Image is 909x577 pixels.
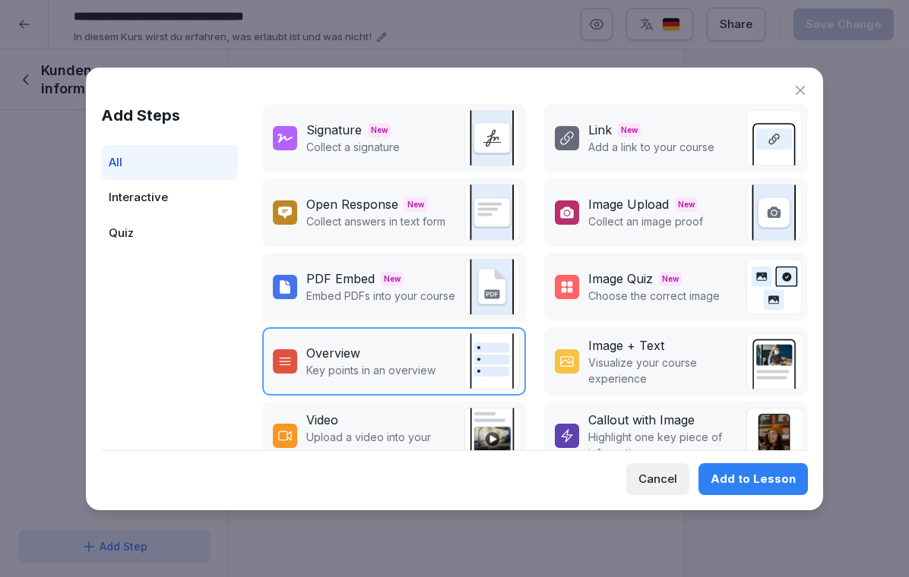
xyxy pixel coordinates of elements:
[588,429,738,461] p: Highlight one key piece of information
[464,110,520,166] img: signature.svg
[588,195,669,213] div: Image Upload
[659,272,682,286] span: New
[306,362,435,378] p: Key points in an overview
[306,270,375,288] div: PDF Embed
[368,123,391,137] span: New
[306,195,398,213] div: Open Response
[698,463,808,495] button: Add to Lesson
[306,288,455,304] p: Embed PDFs into your course
[638,471,677,487] div: Cancel
[746,110,802,166] img: link.svg
[306,344,360,362] div: Overview
[588,411,695,429] div: Callout with Image
[101,145,238,181] div: All
[306,213,445,229] p: Collect answers in text form
[588,288,720,304] p: Choose the correct image
[306,121,362,139] div: Signature
[101,216,238,251] div: Quiz
[306,411,338,429] div: Video
[101,104,238,127] h1: Add Steps
[306,429,456,461] p: Upload a video into your course
[746,184,802,241] img: image_upload.svg
[746,259,802,315] img: image_quiz.svg
[588,121,612,139] div: Link
[464,259,520,315] img: pdf_embed.svg
[464,333,520,389] img: overview.svg
[626,463,689,495] button: Cancel
[588,355,738,386] p: Visualize your course experience
[711,471,796,487] div: Add to Lesson
[618,123,641,137] span: New
[101,180,238,216] div: Interactive
[588,336,664,355] div: Image + Text
[464,408,520,464] img: video.png
[381,272,404,286] span: New
[464,184,520,241] img: text_response.svg
[588,213,703,229] p: Collect an image proof
[306,139,400,155] p: Collect a signature
[746,333,802,389] img: text_image.png
[746,408,802,464] img: callout.png
[404,197,427,212] span: New
[588,139,714,155] p: Add a link to your course
[588,270,653,288] div: Image Quiz
[675,197,698,212] span: New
